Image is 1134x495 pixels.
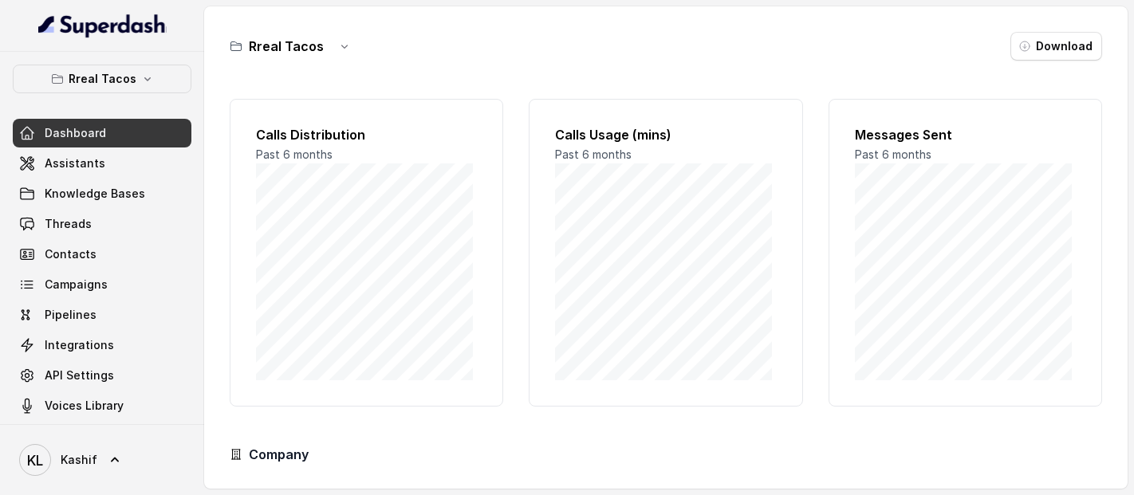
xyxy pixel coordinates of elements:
[1010,32,1102,61] button: Download
[555,125,776,144] h2: Calls Usage (mins)
[13,270,191,299] a: Campaigns
[45,367,114,383] span: API Settings
[27,452,43,469] text: KL
[249,37,324,56] h3: Rreal Tacos
[69,69,136,88] p: Rreal Tacos
[45,216,92,232] span: Threads
[13,179,191,208] a: Knowledge Bases
[13,149,191,178] a: Assistants
[45,125,106,141] span: Dashboard
[13,210,191,238] a: Threads
[13,65,191,93] button: Rreal Tacos
[855,125,1076,144] h2: Messages Sent
[855,147,931,161] span: Past 6 months
[61,452,97,468] span: Kashif
[13,331,191,359] a: Integrations
[13,438,191,482] a: Kashif
[45,337,114,353] span: Integrations
[45,155,105,171] span: Assistants
[555,147,632,161] span: Past 6 months
[13,391,191,420] a: Voices Library
[45,307,96,323] span: Pipelines
[256,147,333,161] span: Past 6 months
[13,301,191,329] a: Pipelines
[256,125,477,144] h2: Calls Distribution
[45,186,145,202] span: Knowledge Bases
[45,398,124,414] span: Voices Library
[249,445,309,464] h3: Company
[13,119,191,147] a: Dashboard
[45,246,96,262] span: Contacts
[38,13,167,38] img: light.svg
[13,361,191,390] a: API Settings
[13,240,191,269] a: Contacts
[45,277,108,293] span: Campaigns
